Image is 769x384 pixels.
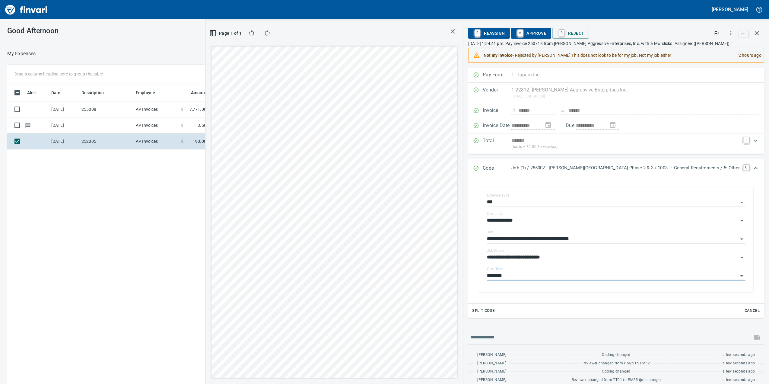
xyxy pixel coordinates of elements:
p: Job (1) / 255002.: [PERSON_NAME][GEOGRAPHIC_DATA] Phase 2 & 3 / 1003. .: General Requirements / 5... [511,165,740,171]
span: Coding changed [602,352,631,358]
button: Open [738,235,746,243]
p: (basis + $0.00 Service tax) [511,144,740,150]
span: This records your message into the invoice and notifies anyone mentioned [750,330,764,344]
span: $ [181,106,183,112]
label: Expense Type [487,194,509,197]
div: 2 hours ago [734,50,761,61]
button: Open [738,253,746,262]
span: [PERSON_NAME] [477,360,506,366]
span: Page 1 of 1 [213,30,240,37]
span: Reviewer changed from PM25 to PM52 [583,360,650,366]
nav: breadcrumb [7,50,36,57]
span: [PERSON_NAME] [477,377,506,383]
div: Expand [468,178,764,318]
td: 252005 [79,133,133,149]
span: Cancel [744,307,760,314]
td: [DATE] [49,133,79,149]
h3: Good Afternoon [7,27,199,35]
a: C [743,165,749,171]
span: Date [51,89,68,96]
div: - Rejected by [PERSON_NAME] This does not look to be for my job. Not my job either [484,50,734,61]
span: a few seconds ago [723,360,755,366]
span: Approve [516,28,547,38]
td: [DATE] [49,117,79,133]
p: Drag a column heading here to group the table [14,71,103,77]
span: Date [51,89,61,96]
span: 3.50 [198,122,206,128]
a: T [743,137,749,143]
a: R [559,30,564,36]
span: [PERSON_NAME] [477,369,506,375]
span: Reject [557,28,584,38]
p: Total [483,137,511,150]
button: Cancel [742,306,762,315]
span: Alert [27,89,37,96]
span: [PERSON_NAME] [477,352,506,358]
img: Finvari [4,2,49,17]
span: Description [81,89,104,96]
button: [PERSON_NAME] [710,5,750,14]
span: Amount [191,89,206,96]
p: My Expenses [7,50,36,57]
span: Reviewer changed from TT01 to PM25 (job change) [572,377,661,383]
span: Close invoice [738,26,764,40]
button: More [724,27,738,40]
span: Employee [136,89,163,96]
span: Employee [136,89,155,96]
span: 7,771.00 [189,106,206,112]
a: R [475,30,480,36]
td: 255008 [79,101,133,117]
span: $ [181,138,183,144]
button: Open [738,272,746,280]
span: a few seconds ago [723,352,755,358]
strong: Not my invoice [484,53,513,58]
p: [DATE] 1:54:41 pm. Pay invoice 250718 from [PERSON_NAME] Aggressive Enterprises, Inc. with a few ... [468,40,764,46]
span: Amount [183,89,206,96]
button: Open [738,198,746,206]
button: RReassign [468,28,510,39]
td: AP Invoices [133,101,179,117]
button: Split Code [471,306,496,315]
div: Expand [468,158,764,178]
td: AP Invoices [133,133,179,149]
span: a few seconds ago [723,369,755,375]
span: 190.00 [193,138,206,144]
button: RReject [552,28,589,39]
button: AApprove [511,28,551,39]
span: Alert [27,89,45,96]
a: esc [739,30,748,37]
span: a few seconds ago [723,377,755,383]
td: [DATE] [49,101,79,117]
span: Coding changed [602,369,631,375]
span: Split Code [472,307,494,314]
label: Company [487,212,503,216]
a: A [517,30,523,36]
button: Flag [710,27,723,40]
span: Reassign [473,28,505,38]
p: Code [483,165,511,172]
label: Job Phase [487,249,504,252]
td: AP Invoices [133,117,179,133]
span: Description [81,89,112,96]
label: Job [487,230,493,234]
h5: [PERSON_NAME] [712,6,748,13]
span: $ [181,122,183,128]
span: Has messages [25,123,31,127]
label: Cost Type [487,267,503,271]
button: Page 1 of 1 [210,28,242,39]
button: Open [738,216,746,225]
div: Expand [468,133,764,154]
